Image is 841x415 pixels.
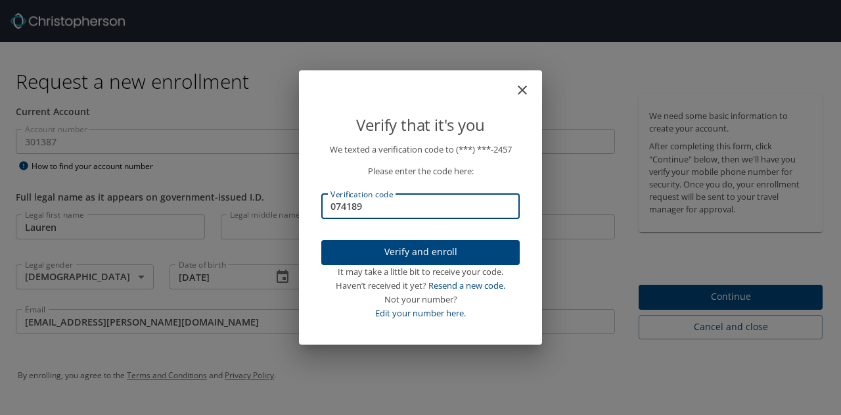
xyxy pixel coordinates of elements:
[428,280,505,291] a: Resend a new code.
[321,143,520,157] p: We texted a verification code to (***) ***- 2457
[321,279,520,293] div: Haven’t received it yet?
[375,307,466,319] a: Edit your number here.
[321,164,520,178] p: Please enter the code here:
[321,112,520,137] p: Verify that it's you
[321,293,520,306] div: Not your number?
[332,244,509,260] span: Verify and enroll
[321,265,520,279] div: It may take a little bit to receive your code.
[521,76,537,91] button: close
[321,240,520,266] button: Verify and enroll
